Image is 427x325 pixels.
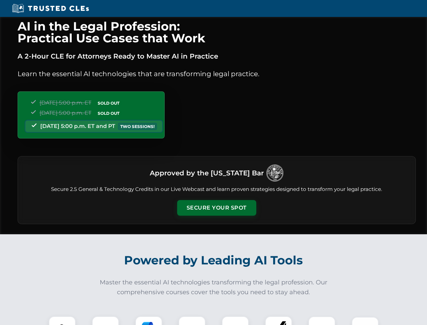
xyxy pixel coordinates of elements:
p: A 2-Hour CLE for Attorneys Ready to Master AI in Practice [18,51,416,62]
span: [DATE] 5:00 p.m. ET [40,110,91,116]
span: SOLD OUT [95,110,122,117]
h2: Powered by Leading AI Tools [26,248,401,272]
p: Master the essential AI technologies transforming the legal profession. Our comprehensive courses... [95,278,332,297]
img: Trusted CLEs [10,3,91,14]
p: Learn the essential AI technologies that are transforming legal practice. [18,68,416,79]
span: SOLD OUT [95,100,122,107]
p: Secure 2.5 General & Technology Credits in our Live Webcast and learn proven strategies designed ... [26,186,407,193]
span: [DATE] 5:00 p.m. ET [40,100,91,106]
h3: Approved by the [US_STATE] Bar [150,167,264,179]
img: Logo [266,165,283,181]
button: Secure Your Spot [177,200,256,216]
h1: AI in the Legal Profession: Practical Use Cases that Work [18,20,416,44]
